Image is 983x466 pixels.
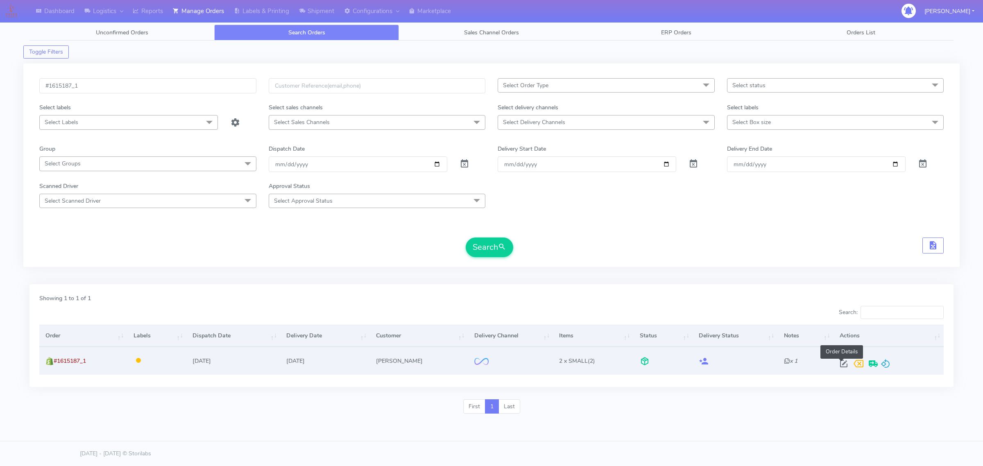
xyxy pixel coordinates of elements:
[468,325,553,347] th: Delivery Channel: activate to sort column ascending
[370,347,468,374] td: [PERSON_NAME]
[466,238,513,257] button: Search
[23,45,69,59] button: Toggle Filters
[269,182,310,190] label: Approval Status
[39,145,55,153] label: Group
[29,25,954,41] ul: Tabs
[784,357,797,365] i: x 1
[559,357,588,365] span: 2 x SMALL
[370,325,468,347] th: Customer: activate to sort column ascending
[559,357,595,365] span: (2)
[288,29,325,36] span: Search Orders
[269,145,305,153] label: Dispatch Date
[39,325,127,347] th: Order: activate to sort column ascending
[661,29,691,36] span: ERP Orders
[498,103,558,112] label: Select delivery channels
[186,347,280,374] td: [DATE]
[269,103,323,112] label: Select sales channels
[727,145,772,153] label: Delivery End Date
[280,347,370,374] td: [DATE]
[39,182,78,190] label: Scanned Driver
[39,294,91,303] label: Showing 1 to 1 of 1
[274,118,330,126] span: Select Sales Channels
[485,399,499,414] a: 1
[839,306,944,319] label: Search:
[861,306,944,319] input: Search:
[54,357,86,365] span: #1615187_1
[269,78,486,93] input: Customer Reference(email,phone)
[39,78,256,93] input: Order Id
[553,325,633,347] th: Items: activate to sort column ascending
[834,325,944,347] th: Actions: activate to sort column ascending
[847,29,875,36] span: Orders List
[633,325,693,347] th: Status: activate to sort column ascending
[45,118,78,126] span: Select Labels
[127,325,186,347] th: Labels: activate to sort column ascending
[280,325,370,347] th: Delivery Date: activate to sort column ascending
[918,3,981,20] button: [PERSON_NAME]
[693,325,778,347] th: Delivery Status: activate to sort column ascending
[503,118,565,126] span: Select Delivery Channels
[503,81,548,89] span: Select Order Type
[498,145,546,153] label: Delivery Start Date
[732,81,766,89] span: Select status
[732,118,771,126] span: Select Box size
[96,29,148,36] span: Unconfirmed Orders
[45,160,81,167] span: Select Groups
[45,357,54,365] img: shopify.png
[727,103,759,112] label: Select labels
[474,358,489,365] img: OnFleet
[186,325,280,347] th: Dispatch Date: activate to sort column ascending
[39,103,71,112] label: Select labels
[274,197,333,205] span: Select Approval Status
[45,197,101,205] span: Select Scanned Driver
[464,29,519,36] span: Sales Channel Orders
[778,325,834,347] th: Notes: activate to sort column ascending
